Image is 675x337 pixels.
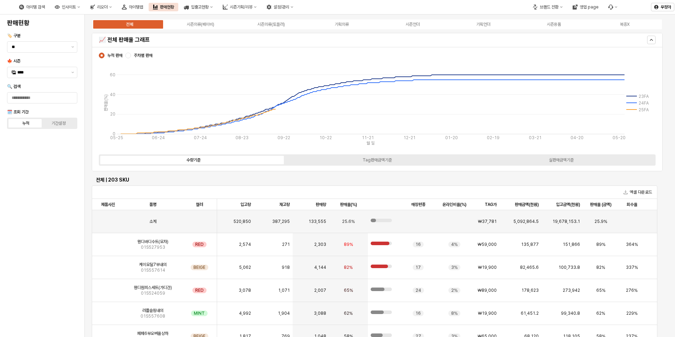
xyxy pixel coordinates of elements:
span: 4,992 [239,311,251,316]
span: 65% [596,288,605,293]
span: 판매율(%) [340,202,357,207]
div: 아이템 검색 [26,5,45,10]
span: 65% [344,288,353,293]
span: 133,555 [309,219,326,224]
span: 웬디원피스세트(가디건) [134,285,172,290]
span: 337% [626,265,638,270]
span: 제품사진 [101,202,115,207]
span: 5,092,864.5 [513,219,539,224]
div: 판매현황 [160,5,174,10]
span: 입고량 [240,202,251,207]
span: ₩89,000 [478,288,497,293]
span: 1,071 [278,288,290,293]
span: 판매량 [316,202,326,207]
span: 135,877 [521,242,539,247]
span: 4,144 [314,265,326,270]
div: 버그 제보 및 기능 개선 요청 [604,3,622,11]
button: 판매현황 [149,3,178,11]
div: 인사이트 [62,5,76,10]
div: 영업 page [580,5,598,10]
span: ₩37,781 [478,219,497,224]
span: 판매금액(천원) [515,202,539,207]
span: 16 [416,242,421,247]
label: 시즌의류(베이비) [165,21,235,28]
span: ₩19,900 [478,311,497,316]
div: 시즌의류(베이비) [187,22,214,27]
div: 수량기준 [186,158,201,162]
div: 실판매금액기준 [549,158,574,162]
span: 01S524059 [141,290,165,296]
span: 01S527953 [141,244,165,250]
span: ₩59,000 [478,242,497,247]
span: 151,866 [563,242,580,247]
div: 아이템맵 [129,5,143,10]
span: 4% [451,242,458,247]
span: 99,340.8 [561,311,580,316]
span: 16 [416,311,421,316]
span: 82% [344,265,353,270]
span: BEIGE [193,265,205,270]
div: 누적 [22,121,29,126]
span: 2% [451,288,458,293]
div: 브랜드 전환 [540,5,558,10]
span: 89% [596,242,605,247]
button: 영업 page [568,3,603,11]
span: 케이모달7부내의 [139,262,167,267]
span: 100,733.8 [558,265,580,270]
span: TAG가 [485,202,497,207]
button: 우정아 [651,3,674,11]
span: 89% [344,242,353,247]
span: 입고금액(천원) [556,202,580,207]
label: 시즌용품 [519,21,589,28]
span: RED [195,288,204,293]
span: 🏷️ 구분 [7,33,20,38]
button: 엑셀 다운로드 [621,188,655,196]
span: 62% [596,311,605,316]
button: Hide [647,36,656,44]
span: 3,088 [314,311,326,316]
span: 페페6부오버올상하 [137,331,168,336]
span: 276% [626,288,638,293]
span: 러플슬림내의 [142,308,163,313]
span: 재고량 [279,202,290,207]
span: 온라인비율(%) [442,202,466,207]
span: 520,850 [233,219,251,224]
span: 25.6% [342,219,355,224]
div: 전체 [126,22,133,27]
label: 수량기준 [101,157,285,163]
div: 설정/관리 [274,5,289,10]
div: 시즌기획/리뷰 [230,5,252,10]
span: 2,574 [239,242,251,247]
label: 누적 [10,120,42,126]
div: 기획의류 [335,22,349,27]
span: 🔍 검색 [7,84,20,89]
span: 판매율 (금액) [590,202,611,207]
span: 2,007 [314,288,326,293]
span: 387,295 [272,219,290,224]
span: MINT [194,311,205,316]
div: 설정/관리 [262,3,298,11]
label: 실판매금액기준 [469,157,653,163]
label: 기간설정 [42,120,75,126]
span: 82,465.6 [520,265,539,270]
span: 🍁 시즌 [7,59,20,64]
button: 제안 사항 표시 [68,67,77,78]
span: 3% [451,265,458,270]
div: 기간설정 [52,121,66,126]
label: 시즌언더 [377,21,448,28]
span: 컬러 [196,202,203,207]
p: 우정아 [661,4,671,10]
div: 시즌용품 [547,22,561,27]
label: 기획의류 [306,21,377,28]
span: 17 [416,265,421,270]
span: 61,451.2 [521,311,539,316]
label: 시즌의류(토들러) [236,21,306,28]
button: 브랜드 전환 [528,3,567,11]
button: 입출고현황 [180,3,217,11]
span: 소계 [149,219,156,224]
span: 매장편중 [411,202,425,207]
span: 8% [451,311,458,316]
